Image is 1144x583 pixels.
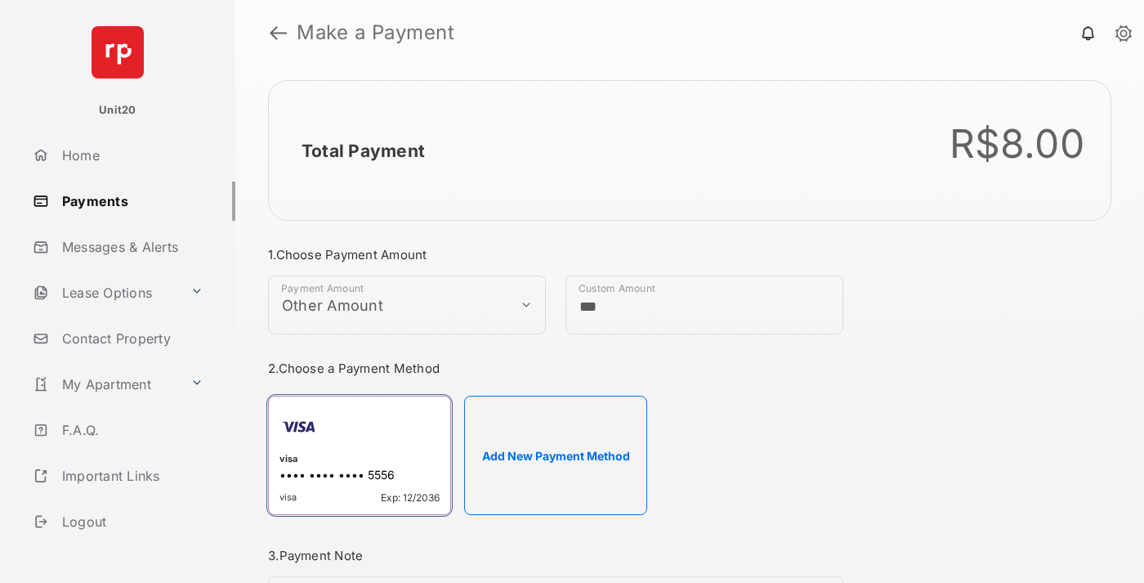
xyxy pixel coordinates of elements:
[26,182,235,221] a: Payments
[26,456,210,496] a: Important Links
[26,136,235,175] a: Home
[26,502,235,541] a: Logout
[26,319,235,358] a: Contact Property
[268,548,843,563] h3: 3. Payment Note
[297,23,454,43] strong: Make a Payment
[464,396,647,515] button: Add New Payment Method
[26,365,184,404] a: My Apartment
[279,468,440,485] div: •••• •••• •••• 5556
[279,453,440,468] div: visa
[92,26,144,78] img: svg+xml;base64,PHN2ZyB4bWxucz0iaHR0cDovL3d3dy53My5vcmcvMjAwMC9zdmciIHdpZHRoPSI2NCIgaGVpZ2h0PSI2NC...
[381,491,440,504] span: Exp: 12/2036
[268,361,843,376] h3: 2. Choose a Payment Method
[268,396,451,515] div: visa•••• •••• •••• 5556visaExp: 12/2036
[279,491,297,504] span: visa
[950,120,1085,168] div: R$8.00
[26,273,184,312] a: Lease Options
[26,410,235,450] a: F.A.Q.
[302,141,425,161] h2: Total Payment
[268,247,843,262] h3: 1. Choose Payment Amount
[26,227,235,267] a: Messages & Alerts
[99,102,136,119] p: Unit20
